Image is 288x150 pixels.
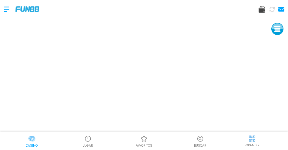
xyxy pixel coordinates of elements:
[245,143,260,148] p: EXPANDIR
[172,134,228,148] button: Buscar
[140,135,148,142] img: Casino Favoritos
[194,143,206,148] p: Buscar
[60,134,116,148] a: Casino JugarCasino JugarJUGAR
[116,134,172,148] a: Casino FavoritosCasino Favoritosfavoritos
[248,135,256,142] img: hide
[83,143,93,148] p: JUGAR
[26,143,38,148] p: Casino
[84,135,92,142] img: Casino Jugar
[136,143,152,148] p: favoritos
[15,6,39,12] img: Company Logo
[4,134,60,148] a: CasinoCasinoCasino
